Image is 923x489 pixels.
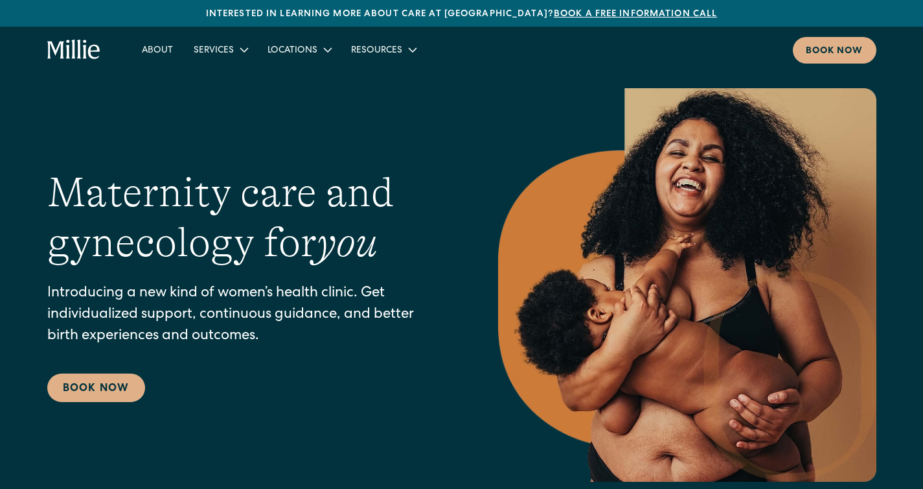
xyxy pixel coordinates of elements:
[47,40,101,60] a: home
[131,39,183,60] a: About
[47,168,446,268] h1: Maternity care and gynecology for
[47,374,145,402] a: Book Now
[47,283,446,348] p: Introducing a new kind of women’s health clinic. Get individualized support, continuous guidance,...
[351,44,402,58] div: Resources
[806,45,863,58] div: Book now
[554,10,717,19] a: Book a free information call
[194,44,234,58] div: Services
[257,39,341,60] div: Locations
[793,37,876,64] a: Book now
[341,39,426,60] div: Resources
[268,44,317,58] div: Locations
[317,219,378,266] em: you
[498,88,876,482] img: Smiling mother with her baby in arms, celebrating body positivity and the nurturing bond of postp...
[183,39,257,60] div: Services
